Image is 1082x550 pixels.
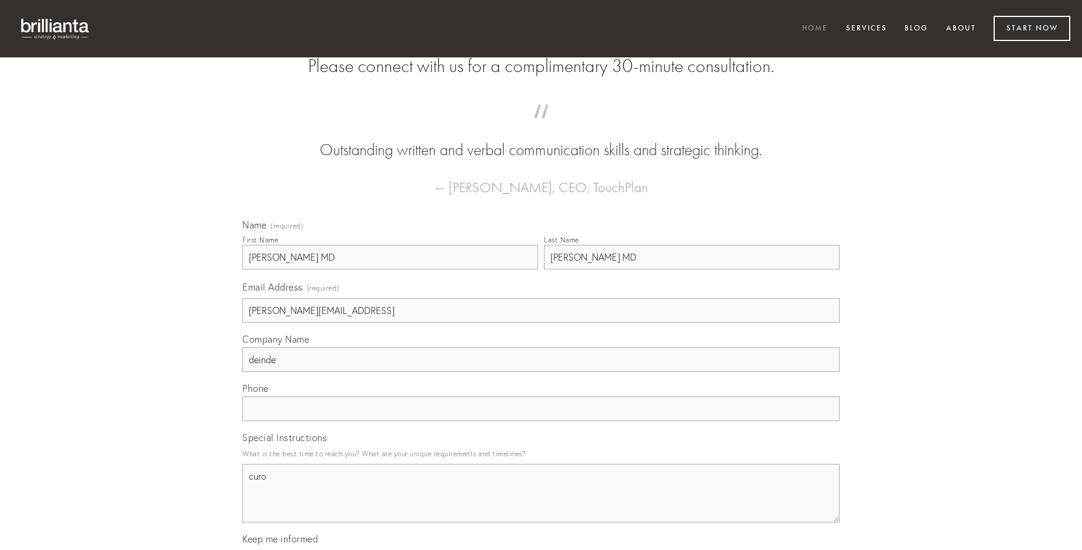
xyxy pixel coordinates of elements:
[307,280,340,296] span: (required)
[12,12,100,46] img: brillianta - research, strategy, marketing
[939,19,984,39] a: About
[994,16,1070,41] a: Start Now
[242,333,309,345] span: Company Name
[795,19,836,39] a: Home
[242,446,840,462] p: What is the best time to reach you? What are your unique requirements and timelines?
[242,533,318,545] span: Keep me informed
[242,219,266,231] span: Name
[544,235,579,244] div: Last Name
[242,432,327,443] span: Special Instructions
[242,382,269,394] span: Phone
[242,235,278,244] div: First Name
[242,55,840,77] h2: Please connect with us for a complimentary 30-minute consultation.
[897,19,936,39] a: Blog
[261,116,821,162] blockquote: Outstanding written and verbal communication skills and strategic thinking.
[261,162,821,199] figcaption: — [PERSON_NAME], CEO, TouchPlan
[261,116,821,139] span: “
[838,19,895,39] a: Services
[270,223,303,230] span: (required)
[242,464,840,522] textarea: curo
[242,281,303,293] span: Email Address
